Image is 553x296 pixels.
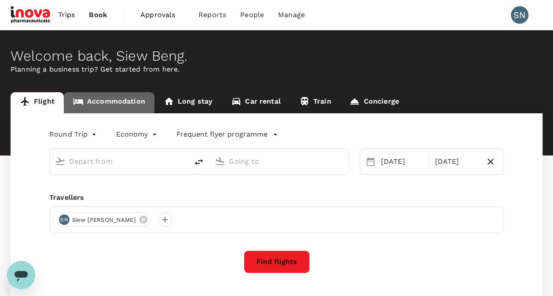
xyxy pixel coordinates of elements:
input: Depart from [69,155,170,168]
a: Car rental [222,92,290,113]
a: Train [290,92,341,113]
button: Find flights [244,250,310,273]
a: Flight [11,92,64,113]
div: Round Trip [49,127,99,141]
span: Trips [58,10,75,20]
div: [DATE] [431,153,481,170]
div: [DATE] [377,153,428,170]
input: Going to [229,155,330,168]
span: People [240,10,264,20]
div: SN [511,6,528,24]
a: Concierge [340,92,408,113]
div: Travellers [49,192,504,203]
p: Frequent flyer programme [176,129,267,140]
span: Reports [198,10,226,20]
button: Open [182,160,184,162]
span: Manage [278,10,305,20]
iframe: Button to launch messaging window [7,261,35,289]
button: delete [188,152,209,173]
a: Accommodation [64,92,154,113]
img: iNova Pharmaceuticals [11,5,51,25]
p: Planning a business trip? Get started from here. [11,64,542,75]
span: Book [89,10,107,20]
div: Economy [116,127,159,141]
a: Long stay [154,92,222,113]
div: SN [59,214,70,225]
span: Siew [PERSON_NAME] [67,216,141,224]
div: Welcome back , Siew Beng . [11,48,542,64]
div: SNSiew [PERSON_NAME] [57,213,151,227]
button: Frequent flyer programme [176,129,278,140]
button: Open [342,160,344,162]
span: Approvals [140,10,184,20]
